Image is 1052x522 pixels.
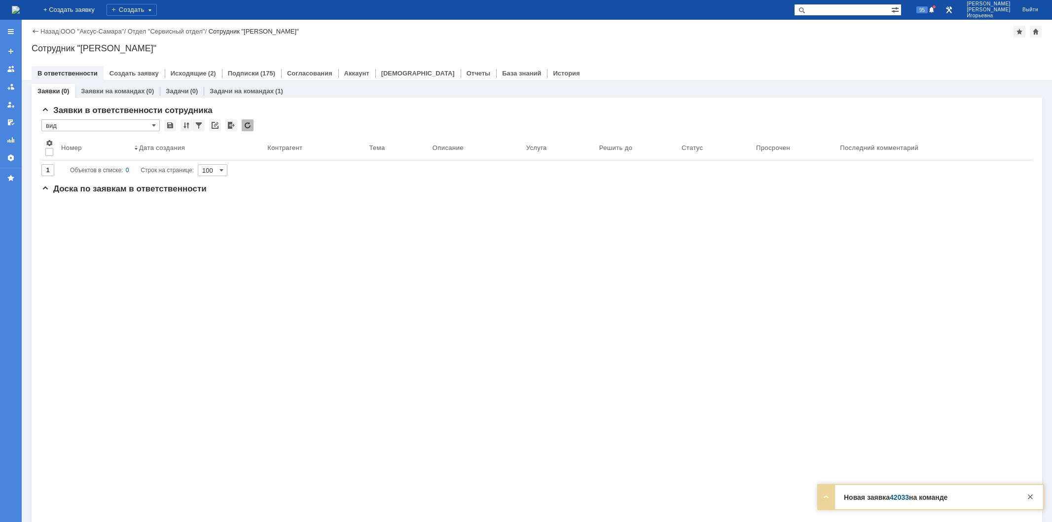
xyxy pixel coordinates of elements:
[128,28,209,35] div: /
[130,135,263,160] th: Дата создания
[107,4,157,16] div: Создать
[3,61,19,77] a: Заявки на командах
[916,6,928,13] span: 95
[59,27,60,35] div: |
[890,493,909,501] a: 42033
[820,491,832,503] div: Развернуть
[3,97,19,112] a: Мои заявки
[1030,26,1042,37] div: Сделать домашней страницей
[365,135,428,160] th: Тема
[287,70,332,77] a: Согласования
[553,70,580,77] a: История
[369,144,385,151] div: Тема
[12,6,20,14] img: logo
[891,4,901,14] span: Расширенный поиск
[37,87,60,95] a: Заявки
[844,493,947,501] strong: Новая заявка на команде
[1024,491,1036,503] div: Закрыть
[210,87,274,95] a: Задачи на командах
[678,135,752,160] th: Статус
[181,119,192,131] div: Сортировка...
[41,184,207,193] span: Доска по заявкам в ответственности
[190,87,198,95] div: (0)
[275,87,283,95] div: (1)
[193,119,205,131] div: Фильтрация...
[3,150,19,166] a: Настройки
[45,139,53,147] span: Настройки
[225,119,237,131] div: Экспорт списка
[37,70,98,77] a: В ответственности
[756,144,790,151] div: Просрочен
[967,1,1011,7] span: [PERSON_NAME]
[967,13,1011,19] span: Игорьевна
[70,164,194,176] i: Строк на странице:
[61,28,124,35] a: ООО "Аксус-Самара"
[260,70,275,77] div: (175)
[228,70,259,77] a: Подписки
[943,4,955,16] a: Перейти в интерфейс администратора
[128,28,205,35] a: Отдел "Сервисный отдел"
[3,132,19,148] a: Отчеты
[209,28,299,35] div: Сотрудник "[PERSON_NAME]"
[81,87,145,95] a: Заявки на командах
[381,70,455,77] a: [DEMOGRAPHIC_DATA]
[12,6,20,14] a: Перейти на домашнюю страницу
[433,144,464,151] div: Описание
[166,87,188,95] a: Задачи
[682,144,703,151] div: Статус
[263,135,365,160] th: Контрагент
[40,28,59,35] a: Назад
[57,135,130,160] th: Номер
[32,43,1042,53] div: Сотрудник "[PERSON_NAME]"
[164,119,176,131] div: Сохранить вид
[61,87,69,95] div: (0)
[344,70,369,77] a: Аккаунт
[41,106,213,115] span: Заявки в ответственности сотрудника
[967,7,1011,13] span: [PERSON_NAME]
[3,114,19,130] a: Мои согласования
[208,70,216,77] div: (2)
[1014,26,1025,37] div: Добавить в избранное
[139,144,185,151] div: Дата создания
[599,144,633,151] div: Решить до
[61,28,128,35] div: /
[209,119,221,131] div: Скопировать ссылку на список
[126,164,129,176] div: 0
[146,87,154,95] div: (0)
[70,167,123,174] span: Объектов в списке:
[61,144,82,151] div: Номер
[840,144,918,151] div: Последний комментарий
[242,119,254,131] div: Обновлять список
[109,70,159,77] a: Создать заявку
[467,70,491,77] a: Отчеты
[502,70,541,77] a: База знаний
[267,144,302,151] div: Контрагент
[522,135,595,160] th: Услуга
[526,144,547,151] div: Услуга
[3,43,19,59] a: Создать заявку
[171,70,207,77] a: Исходящие
[3,79,19,95] a: Заявки в моей ответственности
